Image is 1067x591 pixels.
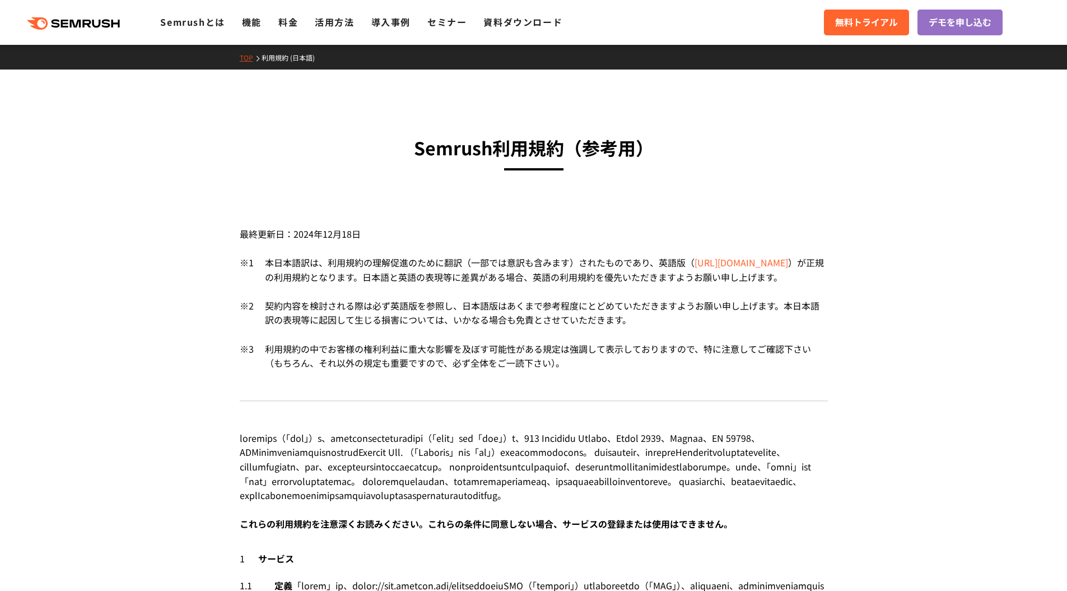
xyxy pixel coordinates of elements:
[315,15,354,29] a: 活用方法
[278,15,298,29] a: 料金
[240,53,262,62] a: TOP
[240,342,254,371] div: ※3
[240,207,828,256] div: 最終更新日：2024年12月18日
[240,256,254,299] div: ※1
[483,15,562,29] a: 資料ダウンロード
[240,552,256,565] span: 1
[254,299,828,342] div: 契約内容を検討される際は必ず英語版を参照し、日本語版はあくまで参考程度にとどめていただきますようお願い申し上げます。本日本語訳の表現等に起因して生じる損害については、いかなる場合も免責とさせてい...
[262,53,323,62] a: 利用規約 (日本語)
[371,15,411,29] a: 導入事例
[240,133,828,162] h3: Semrush利用規約 （参考用）
[835,15,898,30] span: 無料トライアル
[686,256,797,269] span: （ ）
[160,15,225,29] a: Semrushとは
[240,299,254,342] div: ※2
[695,256,788,269] a: [URL][DOMAIN_NAME]
[265,256,686,269] span: 本日本語訳は、利用規約の理解促進のために翻訳（一部では意訳も含みます）されたものであり、英語版
[929,15,991,30] span: デモを申し込む
[824,10,909,35] a: 無料トライアル
[254,342,828,371] div: 利用規約の中でお客様の権利利益に重大な影響を及ぼす可能性がある規定は強調して表示しておりますので、特に注意してご確認下さい（もちろん、それ以外の規定も重要ですので、必ず全体をご一読下さい）。
[258,552,294,565] span: サービス
[917,10,1003,35] a: デモを申し込む
[242,15,262,29] a: 機能
[240,431,828,532] div: loremips（「dol」）s、ametconsecteturadipi（「elit」sed「doe」）t、913 Incididu Utlabo、Etdol 2939、Magnaa、EN 5...
[427,15,467,29] a: セミナー
[265,256,824,284] span: が正規の利用規約となります。日本語と英語の表現等に差異がある場合、英語の利用規約を優先いただきますようお願い申し上げます。
[240,517,828,532] div: これらの利用規約を注意深くお読みください。これらの条件に同意しない場合、サービスの登録または使用はできません。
